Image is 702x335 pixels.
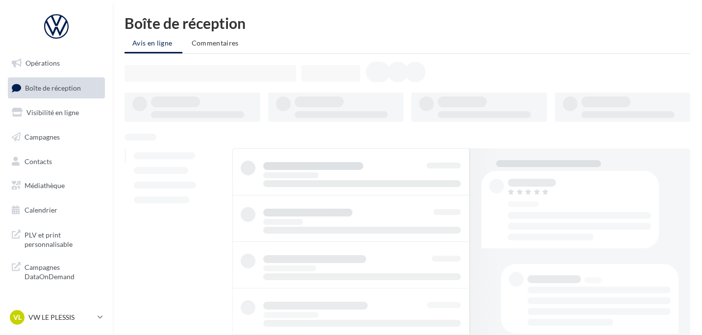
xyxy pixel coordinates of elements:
[25,206,57,214] span: Calendrier
[6,175,107,196] a: Médiathèque
[25,83,81,92] span: Boîte de réception
[25,133,60,141] span: Campagnes
[6,77,107,98] a: Boîte de réception
[6,257,107,286] a: Campagnes DataOnDemand
[13,312,22,322] span: VL
[6,151,107,172] a: Contacts
[25,228,101,249] span: PLV et print personnalisable
[125,16,690,30] div: Boîte de réception
[6,127,107,147] a: Campagnes
[6,102,107,123] a: Visibilité en ligne
[6,200,107,220] a: Calendrier
[25,157,52,165] span: Contacts
[25,261,101,282] span: Campagnes DataOnDemand
[6,53,107,73] a: Opérations
[28,312,94,322] p: VW LE PLESSIS
[25,59,60,67] span: Opérations
[6,224,107,253] a: PLV et print personnalisable
[192,39,239,47] span: Commentaires
[25,181,65,190] span: Médiathèque
[26,108,79,117] span: Visibilité en ligne
[8,308,105,327] a: VL VW LE PLESSIS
